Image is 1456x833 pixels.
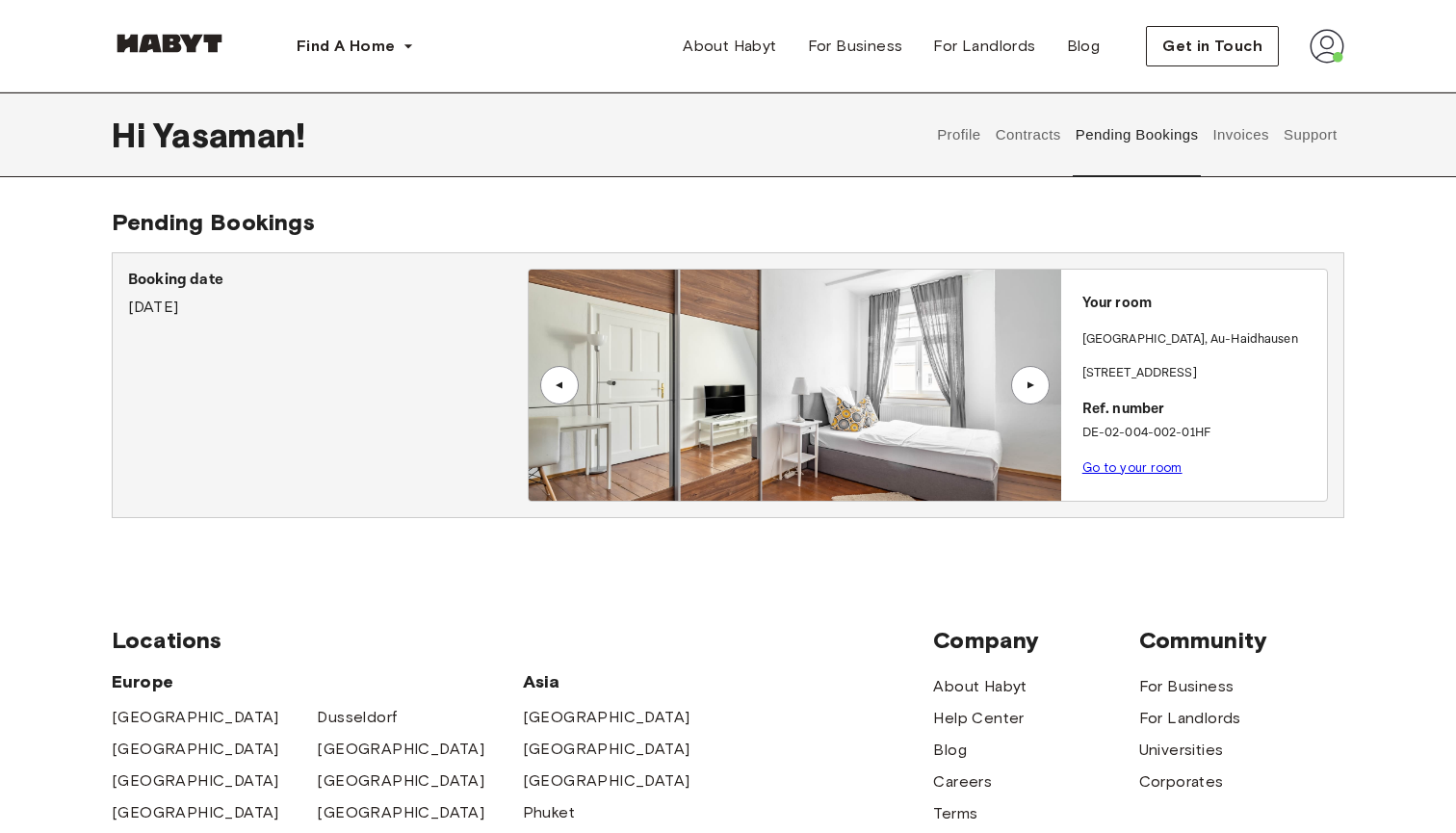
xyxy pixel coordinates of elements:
[1082,330,1298,350] p: [GEOGRAPHIC_DATA] , Au-Haidhausen
[523,738,690,761] a: [GEOGRAPHIC_DATA]
[933,707,1024,730] a: Help Center
[1139,770,1224,794] a: Corporates
[1210,92,1271,177] button: Invoices
[1073,92,1201,177] button: Pending Bookings
[317,738,484,761] a: [GEOGRAPHIC_DATA]
[112,801,279,824] a: [GEOGRAPHIC_DATA]
[112,34,227,53] img: Habyt
[112,769,279,793] a: [GEOGRAPHIC_DATA]
[112,738,279,761] a: [GEOGRAPHIC_DATA]
[793,27,919,65] a: For Business
[1082,399,1319,421] p: Ref. number
[1082,460,1183,475] a: Go to your room
[112,626,933,655] span: Locations
[1139,626,1344,655] span: Community
[933,802,977,825] a: Terms
[1082,424,1319,443] p: DE-02-004-002-01HF
[1162,35,1262,58] span: Get in Touch
[128,269,528,292] p: Booking date
[933,626,1138,655] span: Company
[1310,29,1344,64] img: avatar
[153,115,305,155] span: Yasaman !
[1139,739,1224,762] a: Universities
[128,269,528,319] div: [DATE]
[1139,707,1241,730] a: For Landlords
[281,27,429,65] button: Find A Home
[523,706,690,729] a: [GEOGRAPHIC_DATA]
[112,208,315,236] span: Pending Bookings
[1021,379,1040,391] div: ▲
[1082,364,1319,383] p: [STREET_ADDRESS]
[930,92,1344,177] div: user profile tabs
[523,670,728,693] span: Asia
[112,115,153,155] span: Hi
[550,379,569,391] div: ▲
[993,92,1063,177] button: Contracts
[933,770,992,794] a: Careers
[523,801,575,824] a: Phuket
[1146,26,1279,66] button: Get in Touch
[1281,92,1339,177] button: Support
[683,35,776,58] span: About Habyt
[1139,675,1235,698] a: For Business
[918,27,1051,65] a: For Landlords
[808,35,903,58] span: For Business
[1052,27,1116,65] a: Blog
[317,769,484,793] a: [GEOGRAPHIC_DATA]
[523,769,690,793] a: [GEOGRAPHIC_DATA]
[1082,293,1319,315] p: Your room
[317,801,484,824] a: [GEOGRAPHIC_DATA]
[112,706,279,729] a: [GEOGRAPHIC_DATA]
[317,706,397,729] a: Dusseldorf
[933,739,967,762] a: Blog
[297,35,395,58] span: Find A Home
[529,270,1060,501] img: Image of the room
[1067,35,1101,58] span: Blog
[933,675,1027,698] a: About Habyt
[933,35,1035,58] span: For Landlords
[667,27,792,65] a: About Habyt
[112,670,523,693] span: Europe
[935,92,984,177] button: Profile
